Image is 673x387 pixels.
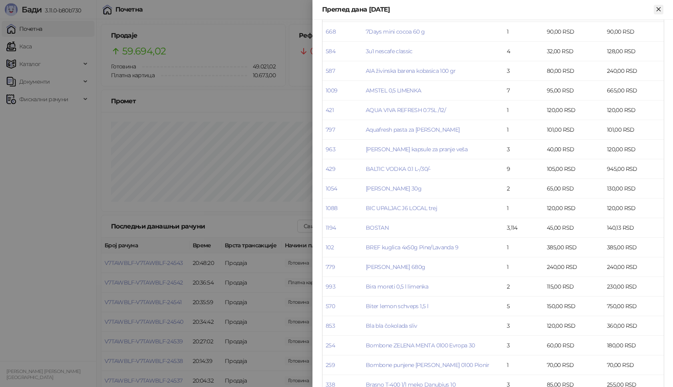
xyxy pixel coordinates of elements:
a: 7Days mini cocoa 60 g [366,28,425,35]
td: 80,00 RSD [544,61,604,81]
td: 240,00 RSD [544,257,604,277]
td: 120,00 RSD [544,199,604,218]
td: 1 [504,355,544,375]
a: [PERSON_NAME] kapsule za pranje veša [366,146,467,153]
td: 385,00 RSD [604,238,664,257]
a: 3u1 nescafe classic [366,48,413,55]
a: 963 [326,146,335,153]
button: Close [654,5,663,14]
a: 779 [326,263,335,271]
td: 385,00 RSD [544,238,604,257]
td: 180,00 RSD [604,336,664,355]
td: 7 [504,81,544,100]
td: 945,00 RSD [604,159,664,179]
td: 45,00 RSD [544,218,604,238]
a: 259 [326,361,335,369]
td: 1 [504,22,544,42]
a: 102 [326,244,334,251]
td: 3 [504,140,544,159]
td: 60,00 RSD [544,336,604,355]
a: 797 [326,126,335,133]
a: 254 [326,342,335,349]
td: 240,00 RSD [604,61,664,81]
td: 230,00 RSD [604,277,664,297]
a: 570 [326,303,335,310]
td: 115,00 RSD [544,277,604,297]
td: 3 [504,316,544,336]
td: 1 [504,100,544,120]
td: 5 [504,297,544,316]
a: 587 [326,67,335,74]
td: 120,00 RSD [544,100,604,120]
a: 421 [326,106,334,114]
td: 101,00 RSD [604,120,664,140]
a: BALTIC VODKA 0.1 L-/30/- [366,165,431,172]
td: 120,00 RSD [604,199,664,218]
a: BREF kuglica 4x50g Pine/Lavanda 9 [366,244,458,251]
a: AQUA VIVA REFRESH 0.75L /12/ [366,106,446,114]
a: 993 [326,283,335,290]
td: 90,00 RSD [604,22,664,42]
td: 70,00 RSD [544,355,604,375]
td: 101,00 RSD [544,120,604,140]
a: 1054 [326,185,337,192]
a: Biter lemon schveps 1,5 l [366,303,428,310]
a: Bombone ZELENA MENTA 0100 Evropa 30 [366,342,475,349]
td: 9 [504,159,544,179]
a: 1194 [326,224,336,231]
td: 130,00 RSD [604,179,664,199]
a: [PERSON_NAME] 30g [366,185,421,192]
td: 240,00 RSD [604,257,664,277]
td: 3 [504,336,544,355]
td: 128,00 RSD [604,42,664,61]
a: AIA živinska barena kobasica 100 gr [366,67,456,74]
td: 2 [504,179,544,199]
td: 40,00 RSD [544,140,604,159]
td: 360,00 RSD [604,316,664,336]
td: 2 [504,277,544,297]
a: 853 [326,322,335,329]
td: 120,00 RSD [604,140,664,159]
td: 90,00 RSD [544,22,604,42]
a: BIC UPALJAC J6 LOCAL trej [366,205,437,212]
td: 1 [504,257,544,277]
a: 1088 [326,205,337,212]
td: 1 [504,238,544,257]
a: 584 [326,48,335,55]
td: 665,00 RSD [604,81,664,100]
td: 65,00 RSD [544,179,604,199]
td: 150,00 RSD [544,297,604,316]
a: AMSTEL 0,5 LIMENKA [366,87,421,94]
a: 668 [326,28,336,35]
td: 105,00 RSD [544,159,604,179]
td: 3,114 [504,218,544,238]
td: 1 [504,120,544,140]
a: Bombone punjene [PERSON_NAME] 0100 Pionir [366,361,490,369]
td: 95,00 RSD [544,81,604,100]
a: Bira moreti 0,5 l limenka [366,283,428,290]
div: Преглед дана [DATE] [322,5,654,14]
td: 120,00 RSD [604,100,664,120]
td: 70,00 RSD [604,355,664,375]
a: [PERSON_NAME] 680g [366,263,425,271]
td: 3 [504,61,544,81]
a: Bla bla čokolada sliv [366,322,417,329]
td: 1 [504,199,544,218]
a: BOSTAN [366,224,389,231]
td: 140,13 RSD [604,218,664,238]
td: 120,00 RSD [544,316,604,336]
a: 1009 [326,87,337,94]
a: 429 [326,165,335,172]
td: 750,00 RSD [604,297,664,316]
td: 4 [504,42,544,61]
td: 32,00 RSD [544,42,604,61]
a: Aquafresh pasta za [PERSON_NAME] [366,126,460,133]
